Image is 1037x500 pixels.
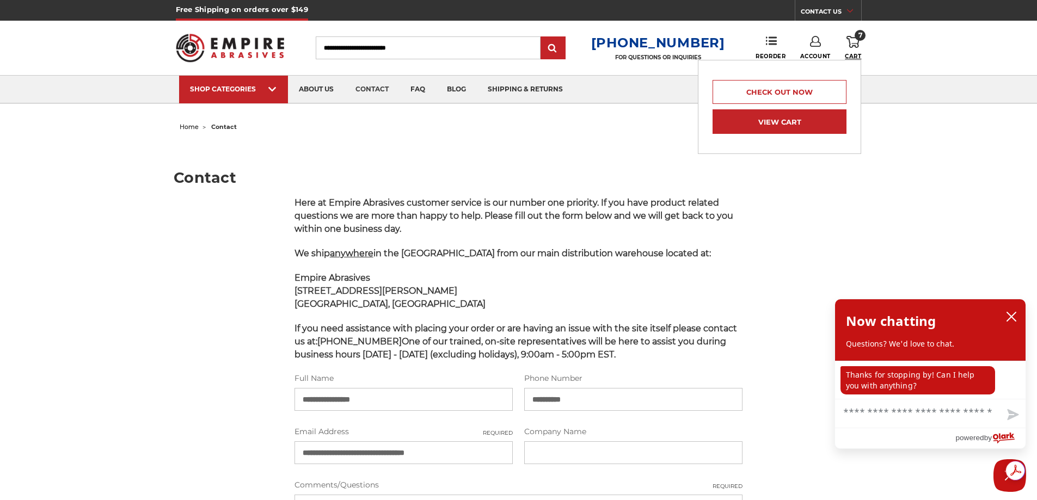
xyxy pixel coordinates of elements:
a: [PHONE_NUMBER] [591,35,725,51]
p: FOR QUESTIONS OR INQUIRIES [591,54,725,61]
a: shipping & returns [477,76,574,103]
a: blog [436,76,477,103]
img: Empire Abrasives [176,27,285,69]
a: contact [345,76,400,103]
span: Here at Empire Abrasives customer service is our number one priority. If you have product related... [294,197,733,234]
strong: [STREET_ADDRESS][PERSON_NAME] [GEOGRAPHIC_DATA], [GEOGRAPHIC_DATA] [294,286,486,309]
span: Cart [845,53,861,60]
a: View Cart [713,109,846,134]
span: by [984,431,992,445]
span: Reorder [756,53,786,60]
label: Full Name [294,373,513,384]
label: Comments/Questions [294,479,743,491]
a: faq [400,76,436,103]
a: 7 Cart [845,36,861,60]
a: home [180,123,199,131]
h1: Contact [174,170,863,185]
strong: [PHONE_NUMBER] [317,336,402,347]
label: Phone Number [524,373,743,384]
a: Check out now [713,80,846,104]
label: Company Name [524,426,743,437]
span: Empire Abrasives [294,273,370,283]
a: about us [288,76,345,103]
button: Close Chatbox [993,459,1026,492]
input: Submit [542,38,564,59]
span: We ship in the [GEOGRAPHIC_DATA] from our main distribution warehouse located at: [294,248,711,258]
span: If you need assistance with placing your order or are having an issue with the site itself please... [294,323,737,360]
a: Powered by Olark [955,428,1026,448]
span: 7 [855,30,866,41]
span: anywhere [330,248,373,258]
button: close chatbox [1003,308,1020,325]
p: Questions? We'd love to chat. [846,338,1015,349]
span: powered [955,431,984,445]
p: Thanks for stopping by! Can I help you with anything? [840,366,995,394]
span: contact [211,123,237,131]
a: Reorder [756,36,786,59]
h2: Now chatting [846,310,936,332]
a: CONTACT US [801,5,861,21]
label: Email Address [294,426,513,437]
div: chat [835,361,1026,399]
div: olark chatbox [834,299,1026,449]
button: Send message [998,403,1026,428]
small: Required [713,482,743,490]
small: Required [483,429,513,437]
span: Account [800,53,831,60]
div: SHOP CATEGORIES [190,85,277,93]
